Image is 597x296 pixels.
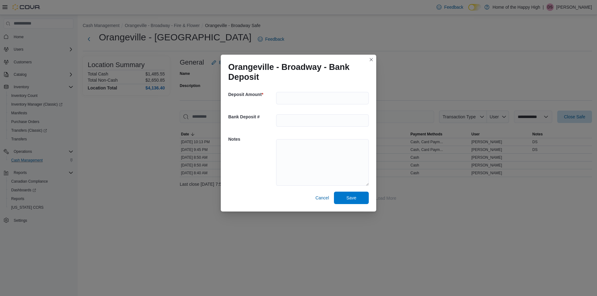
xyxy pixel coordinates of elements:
[315,195,329,201] span: Cancel
[334,192,369,204] button: Save
[368,56,375,63] button: Closes this modal window
[346,195,356,201] span: Save
[228,133,275,145] h5: Notes
[228,111,275,123] h5: Bank Deposit #
[313,192,331,204] button: Cancel
[228,88,275,101] h5: Deposit Amount
[228,62,364,82] h1: Orangeville - Broadway - Bank Deposit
